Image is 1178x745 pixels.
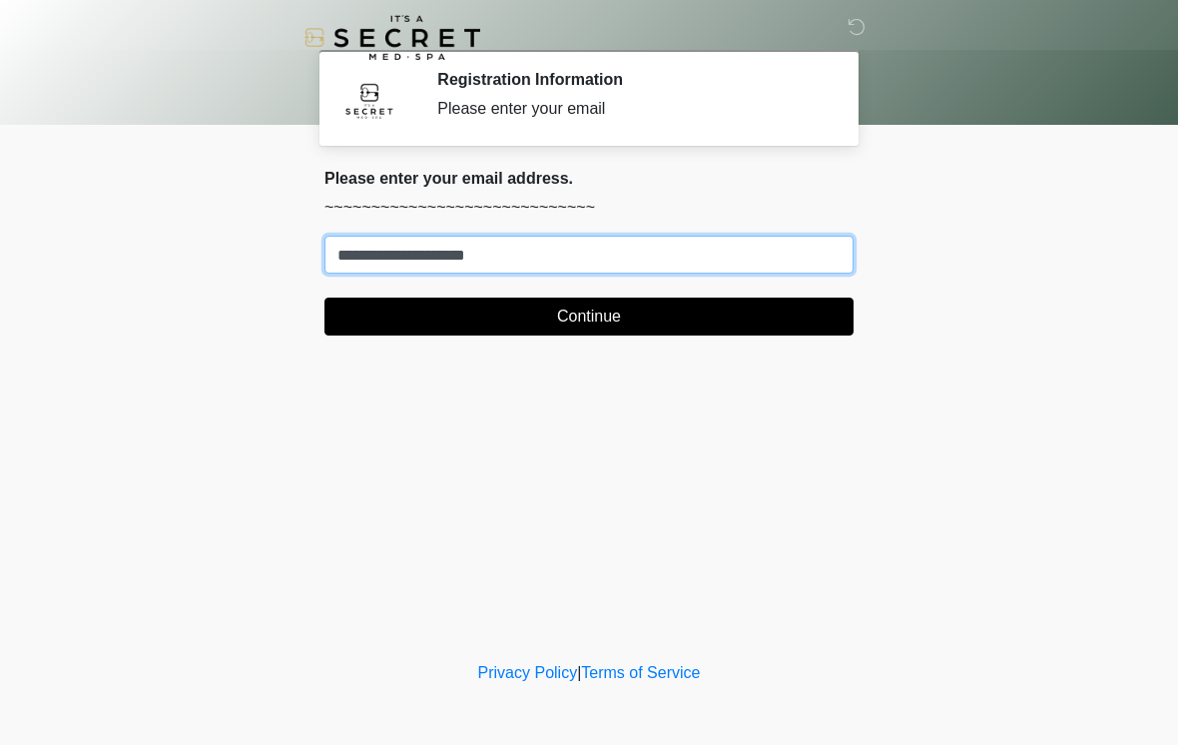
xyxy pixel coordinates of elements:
[437,70,824,89] h2: Registration Information
[581,664,700,681] a: Terms of Service
[324,298,854,336] button: Continue
[339,70,399,130] img: Agent Avatar
[478,664,578,681] a: Privacy Policy
[324,169,854,188] h2: Please enter your email address.
[304,15,480,60] img: It's A Secret Med Spa Logo
[324,196,854,220] p: ~~~~~~~~~~~~~~~~~~~~~~~~~~~~~
[437,97,824,121] div: Please enter your email
[577,664,581,681] a: |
